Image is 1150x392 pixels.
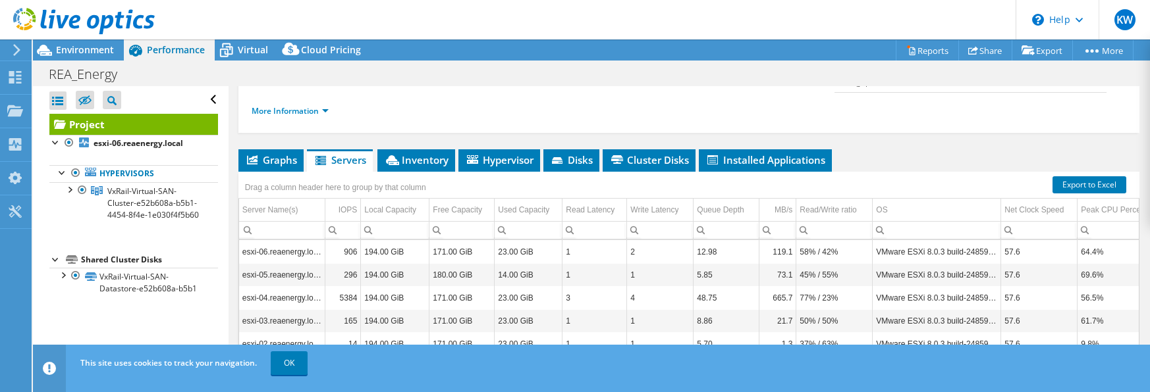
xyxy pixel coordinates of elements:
[239,199,325,222] td: Server Name(s) Column
[314,153,366,166] span: Servers
[873,332,1001,355] td: Column OS, Value VMware ESXi 8.0.3 build-24859861
[339,202,358,218] div: IOPS
[361,286,429,309] td: Column Local Capacity, Value 194.00 GiB
[147,43,205,56] span: Performance
[49,182,218,223] a: VxRail-Virtual-SAN-Cluster-e52b608a-b5b1-4454-8f4e-1e030f4f5b60
[361,199,429,222] td: Local Capacity Column
[80,357,257,368] span: This site uses cookies to track your navigation.
[1004,202,1064,218] div: Net Clock Speed
[873,263,1001,286] td: Column OS, Value VMware ESXi 8.0.3 build-24859861
[495,199,562,222] td: Used Capacity Column
[694,263,759,286] td: Column Queue Depth, Value 5.85
[495,263,562,286] td: Column Used Capacity, Value 14.00 GiB
[1001,240,1078,263] td: Column Net Clock Speed, Value 57.6
[627,240,694,263] td: Column Write Latency, Value 2
[271,351,308,375] a: OK
[242,202,298,218] div: Server Name(s)
[697,202,744,218] div: Queue Depth
[325,199,361,222] td: IOPS Column
[384,153,449,166] span: Inventory
[433,202,482,218] div: Free Capacity
[800,202,856,218] div: Read/Write ratio
[495,286,562,309] td: Column Used Capacity, Value 23.00 GiB
[429,263,495,286] td: Column Free Capacity, Value 180.00 GiB
[796,332,873,355] td: Column Read/Write ratio, Value 37% / 63%
[562,221,627,239] td: Column Read Latency, Filter cell
[896,40,959,61] a: Reports
[694,332,759,355] td: Column Queue Depth, Value 5.70
[325,221,361,239] td: Column IOPS, Filter cell
[1053,176,1126,193] a: Export to Excel
[796,286,873,309] td: Column Read/Write ratio, Value 77% / 23%
[495,240,562,263] td: Column Used Capacity, Value 23.00 GiB
[566,202,615,218] div: Read Latency
[1001,221,1078,239] td: Column Net Clock Speed, Filter cell
[630,202,678,218] div: Write Latency
[759,309,796,332] td: Column MB/s, Value 21.7
[1001,199,1078,222] td: Net Clock Speed Column
[796,240,873,263] td: Column Read/Write ratio, Value 58% / 42%
[796,221,873,239] td: Column Read/Write ratio, Filter cell
[56,43,114,56] span: Environment
[1001,263,1078,286] td: Column Net Clock Speed, Value 57.6
[361,221,429,239] td: Column Local Capacity, Filter cell
[361,263,429,286] td: Column Local Capacity, Value 194.00 GiB
[876,202,887,218] div: OS
[325,332,361,355] td: Column IOPS, Value 14
[325,263,361,286] td: Column IOPS, Value 296
[429,309,495,332] td: Column Free Capacity, Value 171.00 GiB
[325,240,361,263] td: Column IOPS, Value 906
[1001,286,1078,309] td: Column Net Clock Speed, Value 57.6
[562,309,627,332] td: Column Read Latency, Value 1
[429,332,495,355] td: Column Free Capacity, Value 171.00 GiB
[429,199,495,222] td: Free Capacity Column
[873,221,1001,239] td: Column OS, Filter cell
[498,202,549,218] div: Used Capacity
[759,240,796,263] td: Column MB/s, Value 119.1
[562,199,627,222] td: Read Latency Column
[694,309,759,332] td: Column Queue Depth, Value 8.86
[429,286,495,309] td: Column Free Capacity, Value 171.00 GiB
[627,309,694,332] td: Column Write Latency, Value 1
[239,263,325,286] td: Column Server Name(s), Value esxi-05.reaenergy.local
[325,286,361,309] td: Column IOPS, Value 5384
[242,178,429,197] div: Drag a column header here to group by that column
[873,309,1001,332] td: Column OS, Value VMware ESXi 8.0.3 build-24859861
[495,332,562,355] td: Column Used Capacity, Value 23.00 GiB
[759,199,796,222] td: MB/s Column
[562,263,627,286] td: Column Read Latency, Value 1
[759,332,796,355] td: Column MB/s, Value 1.3
[239,309,325,332] td: Column Server Name(s), Value esxi-03.reaenergy.local
[238,43,268,56] span: Virtual
[873,240,1001,263] td: Column OS, Value VMware ESXi 8.0.3 build-24859861
[239,221,325,239] td: Column Server Name(s), Filter cell
[759,221,796,239] td: Column MB/s, Filter cell
[694,199,759,222] td: Queue Depth Column
[495,309,562,332] td: Column Used Capacity, Value 23.00 GiB
[627,332,694,355] td: Column Write Latency, Value 1
[1001,309,1078,332] td: Column Net Clock Speed, Value 57.6
[239,240,325,263] td: Column Server Name(s), Value esxi-06.reaenergy.local
[694,240,759,263] td: Column Queue Depth, Value 12.98
[796,309,873,332] td: Column Read/Write ratio, Value 50% / 50%
[49,165,218,182] a: Hypervisors
[705,153,825,166] span: Installed Applications
[429,240,495,263] td: Column Free Capacity, Value 171.00 GiB
[1012,40,1073,61] a: Export
[958,40,1012,61] a: Share
[107,185,199,220] span: VxRail-Virtual-SAN-Cluster-e52b608a-b5b1-4454-8f4e-1e030f4f5b60
[775,202,792,218] div: MB/s
[495,221,562,239] td: Column Used Capacity, Filter cell
[796,199,873,222] td: Read/Write ratio Column
[239,332,325,355] td: Column Server Name(s), Value esxi-02.reaenergy.local
[361,309,429,332] td: Column Local Capacity, Value 194.00 GiB
[49,114,218,135] a: Project
[627,263,694,286] td: Column Write Latency, Value 1
[325,309,361,332] td: Column IOPS, Value 165
[562,240,627,263] td: Column Read Latency, Value 1
[759,263,796,286] td: Column MB/s, Value 73.1
[550,153,593,166] span: Disks
[694,221,759,239] td: Column Queue Depth, Filter cell
[694,286,759,309] td: Column Queue Depth, Value 48.75
[759,286,796,309] td: Column MB/s, Value 665.7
